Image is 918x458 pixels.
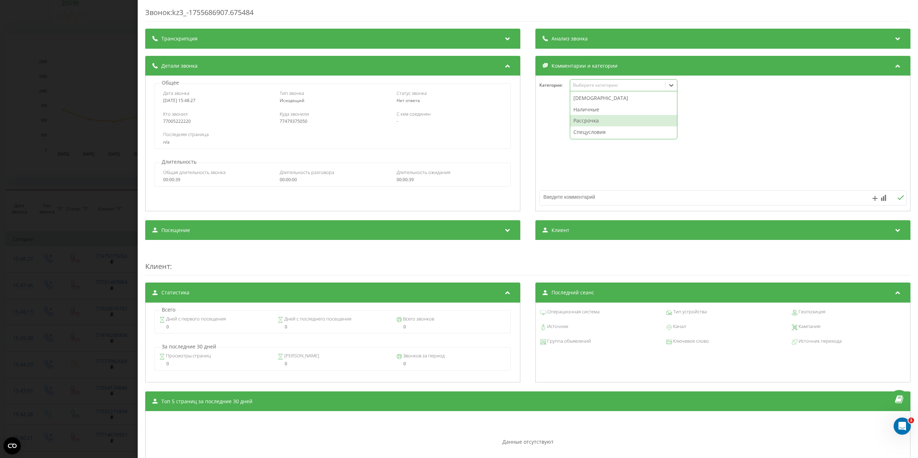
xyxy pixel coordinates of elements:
div: [DEMOGRAPHIC_DATA] [570,92,677,104]
p: За последние 30 дней [160,343,218,350]
span: Клиент [552,227,569,234]
div: Рассрочка [570,115,677,126]
div: 0 [278,361,388,366]
div: 0 [396,361,506,366]
div: 0 [159,324,269,329]
div: Спецусловия [570,126,677,138]
span: Канал [672,323,686,330]
iframe: Intercom live chat [894,418,911,435]
div: 00:00:39 [163,177,269,182]
div: 77005222220 [163,119,269,124]
span: Детали звонка [161,62,198,69]
span: Дней с первого посещения [165,315,226,323]
div: 0 [278,324,388,329]
span: Группа объявлений [546,338,591,345]
span: Звонков за период [402,352,445,360]
span: Дней с последнего посещения [283,315,351,323]
span: Длительность ожидания [397,169,450,175]
span: Последний сеанс [552,289,594,296]
span: Кто звонил [163,111,188,117]
span: Статус звонка [397,90,427,96]
span: Всего звонков [402,315,434,323]
span: Операционная система [546,308,600,315]
span: Ключевое слово [672,338,709,345]
span: Источник перехода [798,338,842,345]
div: : [145,247,910,275]
span: Исходящий [280,97,304,103]
p: Длительность [160,158,198,165]
div: [DATE] 15:48:27 [163,98,269,103]
span: Куда звонили [280,111,309,117]
div: - [397,119,502,124]
div: 0 [396,324,506,329]
p: Общее [160,79,181,86]
span: Тип устройства [672,308,707,315]
div: Наличные [570,104,677,115]
div: 00:00:00 [280,177,385,182]
span: Топ 5 страниц за последние 30 дней [161,398,252,405]
span: [PERSON_NAME] [283,352,319,360]
span: Общая длительность звонка [163,169,226,175]
span: С кем соединен [397,111,431,117]
div: 77479375050 [280,119,385,124]
span: Геопозиция [798,308,825,315]
h4: Категория : [539,83,570,88]
div: 0 [159,361,269,366]
span: Посещение [161,227,190,234]
div: n/a [163,140,502,145]
span: Кампания [798,323,820,330]
button: Open CMP widget [4,437,21,454]
span: Последняя страница [163,131,209,138]
span: Дата звонка [163,90,189,96]
div: 00:00:39 [397,177,502,182]
span: Транскрипция [161,35,198,42]
span: Нет ответа [397,97,420,103]
p: Всего [160,306,177,313]
span: Статистика [161,289,189,296]
span: Клиент [145,261,170,271]
span: 1 [908,418,914,423]
span: Просмотры страниц [165,352,211,360]
span: Комментарии и категории [552,62,617,69]
div: Выберите категорию [573,82,663,88]
span: Тип звонка [280,90,304,96]
div: Звонок : kz3_-1755686907.675484 [145,8,910,21]
span: Источник [546,323,568,330]
span: Анализ звонка [552,35,588,42]
span: Длительность разговора [280,169,334,175]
